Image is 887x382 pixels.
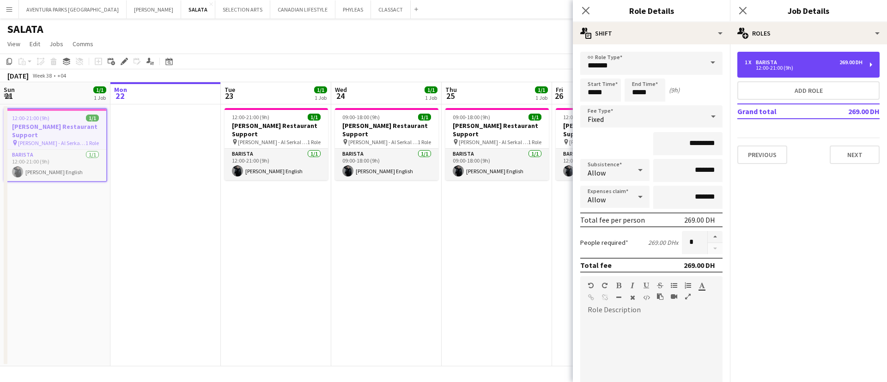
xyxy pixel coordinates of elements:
span: 21 [2,91,15,101]
span: 1/1 [535,86,548,93]
span: Tue [225,85,235,94]
div: 269.00 DH [839,59,863,66]
div: +04 [57,72,66,79]
button: Redo [601,282,608,289]
span: Mon [114,85,127,94]
a: View [4,38,24,50]
a: Jobs [46,38,67,50]
span: [PERSON_NAME] - Al Serkal Avenue Al Quoz [569,139,638,146]
span: 1/1 [529,114,541,121]
div: 1 x [745,59,756,66]
app-card-role: Barista1/112:00-21:00 (9h)[PERSON_NAME] English [5,150,106,181]
div: 1 Job [94,94,106,101]
span: Week 38 [30,72,54,79]
button: Underline [643,282,650,289]
span: Allow [588,168,606,177]
span: 1 Role [85,139,99,146]
button: HTML Code [643,294,650,301]
button: Next [830,146,880,164]
a: Edit [26,38,44,50]
app-job-card: 12:00-21:00 (9h)1/1[PERSON_NAME] Restaurant Support [PERSON_NAME] - Al Serkal Avenue Al Quoz1 Rol... [556,108,659,180]
td: 269.00 DH [821,104,880,119]
div: 12:00-21:00 (9h) [745,66,863,70]
app-job-card: 12:00-21:00 (9h)1/1[PERSON_NAME] Restaurant Support [PERSON_NAME] - Al Serkal Avenue Al Quoz1 Rol... [225,108,328,180]
button: AVENTURA PARKS [GEOGRAPHIC_DATA] [19,0,127,18]
span: 26 [554,91,563,101]
app-card-role: Barista1/109:00-18:00 (9h)[PERSON_NAME] English [335,149,438,180]
button: [PERSON_NAME] [127,0,181,18]
span: 1/1 [93,86,106,93]
button: SALATA [181,0,215,18]
span: 12:00-21:00 (9h) [12,115,49,121]
button: Text Color [699,282,705,289]
span: Thu [445,85,457,94]
button: PHYLEAS [335,0,371,18]
span: Wed [335,85,347,94]
app-card-role: Barista1/112:00-21:00 (9h)[PERSON_NAME] English [556,149,659,180]
span: Fri [556,85,563,94]
span: 12:00-21:00 (9h) [232,114,269,121]
button: Add role [737,81,880,100]
div: Total fee per person [580,215,645,224]
span: [PERSON_NAME] - Al Serkal Avenue Al Quoz [18,139,85,146]
span: Comms [73,40,93,48]
span: Jobs [49,40,63,48]
button: Horizontal Line [615,294,622,301]
app-job-card: 09:00-18:00 (9h)1/1[PERSON_NAME] Restaurant Support [PERSON_NAME] - Al Serkal Avenue Al Quoz1 Rol... [445,108,549,180]
span: 23 [223,91,235,101]
span: 1 Role [528,139,541,146]
span: 09:00-18:00 (9h) [453,114,490,121]
span: [PERSON_NAME] - Al Serkal Avenue Al Quoz [459,139,528,146]
h3: [PERSON_NAME] Restaurant Support [445,121,549,138]
button: Insert video [671,293,677,300]
app-card-role: Barista1/112:00-21:00 (9h)[PERSON_NAME] English [225,149,328,180]
span: Fixed [588,115,604,124]
span: 24 [334,91,347,101]
div: 1 Job [315,94,327,101]
button: Bold [615,282,622,289]
button: Undo [588,282,594,289]
h3: [PERSON_NAME] Restaurant Support [5,122,106,139]
button: SELECTION ARTS [215,0,270,18]
h3: Job Details [730,5,887,17]
h3: [PERSON_NAME] Restaurant Support [556,121,659,138]
div: 1 Job [535,94,547,101]
button: Fullscreen [685,293,691,300]
button: Ordered List [685,282,691,289]
button: CANADIAN LIFESTYLE [270,0,335,18]
span: 1 Role [418,139,431,146]
span: Allow [588,195,606,204]
span: View [7,40,20,48]
span: 1/1 [86,115,99,121]
span: 12:00-21:00 (9h) [563,114,601,121]
div: 1 Job [425,94,437,101]
div: 269.00 DH x [648,238,678,247]
a: Comms [69,38,97,50]
span: 22 [113,91,127,101]
button: Paste as plain text [657,293,663,300]
span: 25 [444,91,457,101]
div: Total fee [580,261,612,270]
div: 269.00 DH [684,215,715,224]
button: Unordered List [671,282,677,289]
h3: [PERSON_NAME] Restaurant Support [225,121,328,138]
app-job-card: 12:00-21:00 (9h)1/1[PERSON_NAME] Restaurant Support [PERSON_NAME] - Al Serkal Avenue Al Quoz1 Rol... [4,108,107,182]
button: CLASSACT [371,0,411,18]
span: Edit [30,40,40,48]
span: [PERSON_NAME] - Al Serkal Avenue Al Quoz [348,139,418,146]
span: [PERSON_NAME] - Al Serkal Avenue Al Quoz [238,139,307,146]
div: 269.00 DH [684,261,715,270]
div: Barista [756,59,781,66]
button: Increase [708,231,723,243]
button: Italic [629,282,636,289]
div: Roles [730,22,887,44]
div: 09:00-18:00 (9h)1/1[PERSON_NAME] Restaurant Support [PERSON_NAME] - Al Serkal Avenue Al Quoz1 Rol... [335,108,438,180]
span: 1/1 [308,114,321,121]
button: Strikethrough [657,282,663,289]
div: [DATE] [7,71,29,80]
div: (9h) [669,86,680,94]
button: Previous [737,146,787,164]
